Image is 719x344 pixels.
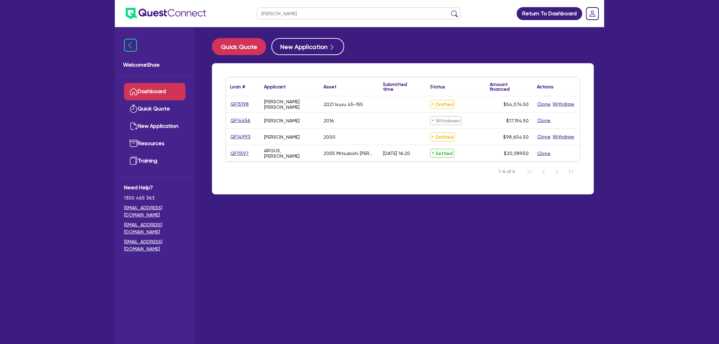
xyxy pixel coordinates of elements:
img: icon-menu-close [124,39,137,52]
div: Status [430,84,445,89]
div: Actions [537,84,554,89]
button: Clone [537,117,551,124]
img: training [129,157,138,165]
a: QF15198 [230,100,249,108]
span: $98,654.50 [503,134,529,140]
button: First Page [523,165,537,178]
span: 1-4 of 4 [498,168,515,175]
div: Loan # [230,84,245,89]
div: 2016 [323,118,334,123]
a: Quick Quote [212,38,271,55]
a: [EMAIL_ADDRESS][DOMAIN_NAME] [124,221,186,236]
a: Quick Quote [124,100,186,118]
a: Dropdown toggle [584,5,601,22]
div: Submitted time [383,82,416,91]
span: Welcome Shae [123,61,187,69]
span: 1300 465 363 [124,194,186,202]
button: New Application [271,38,344,55]
a: Return To Dashboard [517,7,582,20]
span: $54,074.50 [504,102,529,107]
div: Amount financed [490,82,529,91]
button: Previous Page [537,165,550,178]
img: quick-quote [129,105,138,113]
button: Withdraw [553,133,575,141]
span: Drafted [430,133,455,141]
button: Clone [537,100,551,108]
input: Search by name, application ID or mobile number... [257,7,461,19]
div: [PERSON_NAME] [264,134,300,140]
a: Dashboard [124,83,186,100]
span: $20,089.50 [504,151,529,156]
div: [PERSON_NAME] [264,118,300,123]
span: Withdrawn [430,116,462,125]
a: Resources [124,135,186,152]
a: [EMAIL_ADDRESS][DOMAIN_NAME] [124,204,186,219]
div: 2021 Isuzu 45-155 [323,102,363,107]
span: $17,194.50 [506,118,529,123]
span: Drafted [430,100,455,109]
img: new-application [129,122,138,130]
div: Asset [323,84,336,89]
button: Quick Quote [212,38,266,55]
div: [DATE] 16:20 [383,151,410,156]
div: 2005 Mitsubishi [PERSON_NAME] 3.9L SWB [323,151,375,156]
button: Clone [537,150,551,157]
button: Withdraw [553,100,575,108]
a: [EMAIL_ADDRESS][DOMAIN_NAME] [124,238,186,253]
div: 2000 [323,134,335,140]
button: Next Page [550,165,564,178]
div: [PERSON_NAME] [PERSON_NAME] [264,99,315,110]
div: ARGUS, [PERSON_NAME] [264,148,315,159]
span: Settled [430,149,454,158]
div: Applicant [264,84,286,89]
a: New Application [124,118,186,135]
button: Last Page [564,165,578,178]
a: QF14456 [230,117,251,124]
a: Training [124,152,186,170]
img: quest-connect-logo-blue [126,8,206,19]
a: QF14993 [230,133,251,141]
span: Need Help? [124,184,186,192]
a: QF11597 [230,150,249,157]
button: Clone [537,133,551,141]
img: resources [129,139,138,148]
